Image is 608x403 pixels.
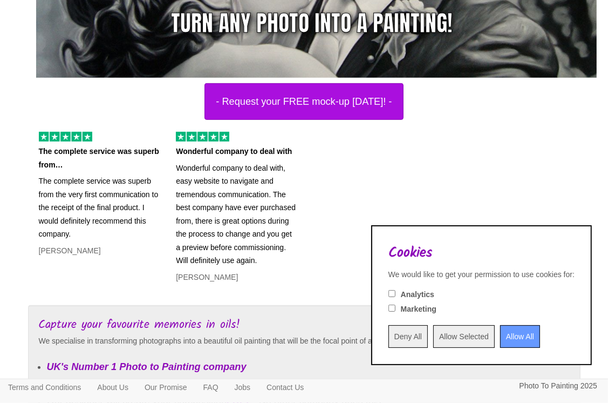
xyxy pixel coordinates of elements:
[176,132,229,142] img: 5 of out 5 stars
[39,145,160,171] p: The complete service was superb from…
[176,271,297,284] p: [PERSON_NAME]
[401,304,436,314] label: Marketing
[39,319,570,332] h3: Capture your favourite memories in oils!
[500,325,540,348] input: Allow All
[39,174,160,241] p: The complete service was superb from the very first communication to the receipt of the final pro...
[47,376,570,393] li: We excel in customer service and customer complete satisfaction
[176,162,297,267] p: Wonderful company to deal with, easy website to navigate and tremendous communication. The best c...
[89,379,136,395] a: About Us
[388,325,428,348] input: Deny All
[176,145,297,158] p: Wonderful company to deal with
[433,325,495,348] input: Allow Selected
[39,244,160,258] p: [PERSON_NAME]
[204,83,403,120] button: - Request your FREE mock-up [DATE]! -
[388,269,575,280] div: We would like to get your permission to use cookies for:
[227,379,259,395] a: Jobs
[39,334,570,348] p: We specialise in transforming photographs into a beautiful oil painting that will be the focal po...
[136,379,195,395] a: Our Promise
[388,245,575,261] h2: Cookies
[39,132,92,142] img: 5 of out 5 stars
[519,379,597,393] p: Photo To Painting 2025
[258,379,312,395] a: Contact Us
[47,361,247,372] em: UK's Number 1 Photo to Painting company
[401,289,434,300] label: Analytics
[172,7,453,39] div: Turn any photo into a painting!
[195,379,227,395] a: FAQ
[20,292,589,305] iframe: Customer reviews powered by Trustpilot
